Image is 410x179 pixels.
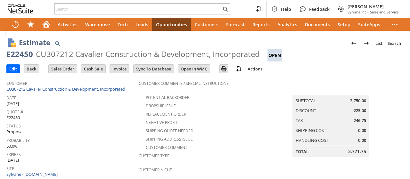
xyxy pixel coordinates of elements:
[6,123,21,129] a: Status
[8,4,33,13] svg: logo
[146,111,186,117] a: Replacement Order
[249,18,274,31] a: Reports
[281,6,291,12] span: Help
[6,81,27,86] a: Customer
[6,101,19,107] span: [DATE]
[54,18,81,31] a: Activities
[245,66,265,72] a: Actions
[146,95,189,100] a: Potential Backorder
[352,108,366,114] span: -225.00
[85,21,110,28] span: Warehouse
[350,39,357,47] img: Previous
[19,37,50,48] h1: Estimate
[12,20,19,28] svg: Recent Records
[6,152,21,157] a: Expires
[110,65,129,73] input: Invoice
[114,18,132,31] a: Tech
[118,21,128,28] span: Tech
[146,120,177,125] a: Negative Profit
[146,145,187,150] a: Customer Comment
[358,21,380,28] span: SuiteApps
[235,65,242,73] img: add-record.svg
[358,137,366,143] span: 0.00
[367,10,369,14] span: -
[296,118,303,123] a: Tax
[277,21,297,28] span: Analytics
[387,18,402,31] div: More menus
[348,148,366,155] span: 3,771.75
[305,21,330,28] span: Documents
[6,95,16,101] a: Date
[226,21,245,28] span: Forecast
[139,81,229,86] a: Customer Comments / Special Instructions
[178,65,210,73] input: Open In WMC
[132,18,152,31] a: Leads
[49,65,77,73] input: Sales Order
[53,39,61,47] img: Quick Find
[274,18,301,31] a: Analytics
[191,18,222,31] a: Customers
[6,86,127,92] a: CU307212 Cavalier Construction & Development, Incorporated
[8,18,23,31] a: Recent Records
[195,21,218,28] span: Customers
[6,138,30,143] a: Probability
[81,65,105,73] input: Cash Sale
[6,171,59,177] a: Sylvane - [DOMAIN_NAME]
[6,109,23,115] a: Quote #
[146,136,193,142] a: Shipping Address Issue
[334,18,354,31] a: Setup
[358,127,366,134] span: 0.00
[296,98,316,103] a: Subtotal
[6,157,19,163] span: [DATE]
[220,65,228,73] input: Print
[296,137,328,143] a: Handling Cost
[24,65,39,73] input: Back
[42,20,50,28] svg: Home
[81,18,114,31] a: Warehouse
[267,49,282,61] div: Open
[309,6,330,12] span: Feedback
[38,18,54,31] a: Home
[354,18,384,31] a: SuiteApps
[6,166,14,171] a: Site
[134,65,174,73] input: Sync To Database
[6,49,33,59] div: E22450
[152,18,191,31] a: Opportunities
[58,21,78,28] span: Activities
[23,18,38,31] div: Shortcuts
[27,20,35,28] svg: Shortcuts
[6,129,23,135] span: Proposal
[363,39,370,47] img: Next
[146,128,193,134] a: Shipping Quote Needed
[385,38,404,48] a: Search
[370,10,398,14] span: Sales and Service
[135,21,148,28] span: Leads
[348,4,398,10] span: [PERSON_NAME]
[301,18,334,31] a: Documents
[296,149,308,154] a: Total
[7,65,20,73] input: Edit
[221,5,229,13] svg: Search
[348,10,366,14] span: Sylvane Inc
[350,98,366,104] span: 3,750.00
[222,18,249,31] a: Forecast
[156,21,187,28] span: Opportunities
[373,38,385,48] a: List
[6,143,18,149] span: 50.0%
[296,108,316,113] a: Discount
[6,115,20,121] span: E22450
[54,5,221,13] input: Search
[36,49,260,59] div: CU307212 Cavalier Construction & Development, Incorporated
[338,21,350,28] span: Setup
[292,85,369,95] caption: Summary
[146,103,176,109] a: Dropship Issue
[139,167,172,173] a: Customer Niche
[354,118,366,124] span: 246.75
[139,153,169,159] a: Customer Type
[252,21,270,28] span: Reports
[296,127,326,133] a: Shipping Cost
